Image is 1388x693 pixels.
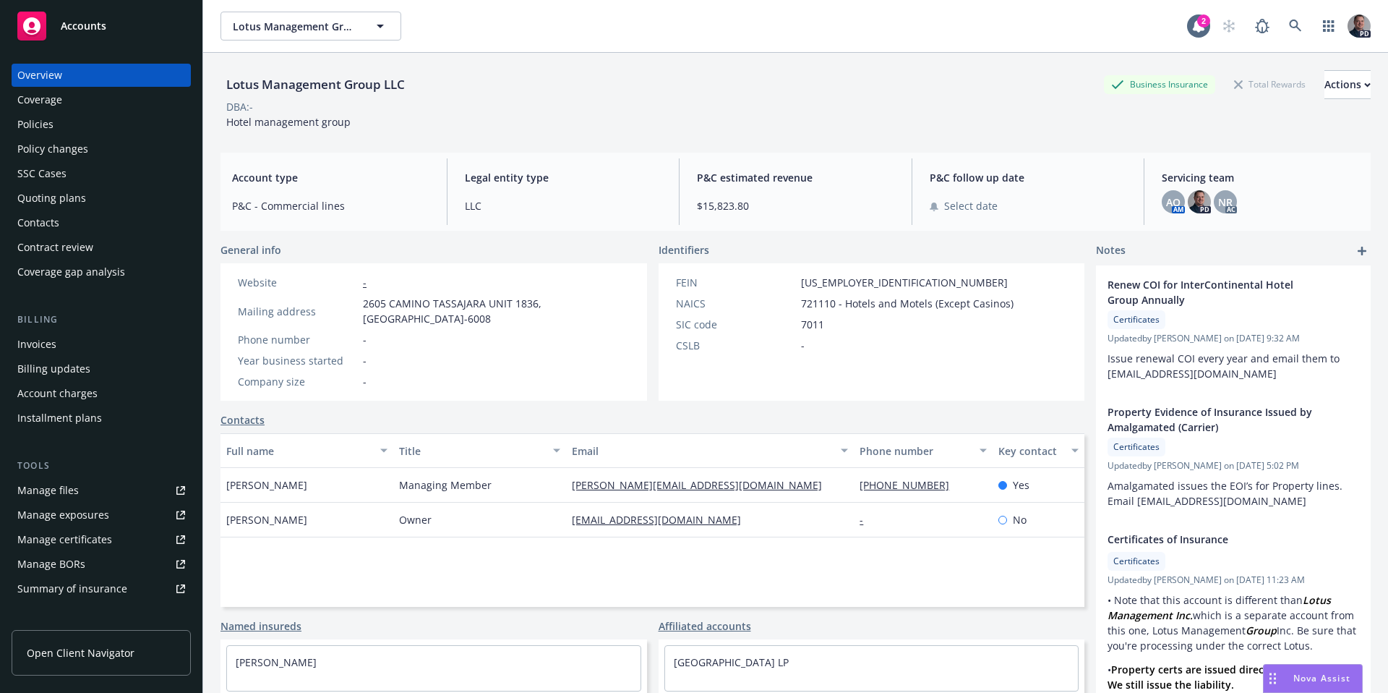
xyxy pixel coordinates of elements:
[465,198,662,213] span: LLC
[226,477,307,493] span: [PERSON_NAME]
[1162,170,1359,185] span: Servicing team
[17,211,59,234] div: Contacts
[12,64,191,87] a: Overview
[226,512,307,527] span: [PERSON_NAME]
[363,332,367,347] span: -
[1108,459,1359,472] span: Updated by [PERSON_NAME] on [DATE] 5:02 PM
[1096,265,1371,393] div: Renew COI for InterContinental Hotel Group AnnuallyCertificatesUpdatedby [PERSON_NAME] on [DATE] ...
[232,198,429,213] span: P&C - Commercial lines
[12,553,191,576] a: Manage BORs
[12,382,191,405] a: Account charges
[1248,12,1277,41] a: Report a Bug
[572,443,832,459] div: Email
[220,12,401,41] button: Lotus Management Group LLC
[1108,479,1345,508] span: Amalgamated issues the EOI’s for Property lines. Email [EMAIL_ADDRESS][DOMAIN_NAME]
[12,479,191,502] a: Manage files
[226,99,253,114] div: DBA: -
[17,333,56,356] div: Invoices
[233,19,358,34] span: Lotus Management Group LLC
[220,75,411,94] div: Lotus Management Group LLC
[220,242,281,258] span: General info
[993,433,1084,468] button: Key contact
[12,357,191,380] a: Billing updates
[1188,190,1211,213] img: photo
[12,137,191,161] a: Policy changes
[17,88,62,111] div: Coverage
[854,433,992,468] button: Phone number
[399,443,544,459] div: Title
[17,187,86,210] div: Quoting plans
[566,433,854,468] button: Email
[1263,664,1363,693] button: Nova Assist
[676,317,795,332] div: SIC code
[238,275,357,290] div: Website
[12,113,191,136] a: Policies
[61,20,106,32] span: Accounts
[12,407,191,430] a: Installment plans
[1108,332,1359,345] span: Updated by [PERSON_NAME] on [DATE] 9:32 AM
[226,115,351,129] span: Hotel management group
[363,296,630,326] span: 2605 CAMINO TASSAJARA UNIT 1836, [GEOGRAPHIC_DATA]-6008
[393,433,566,468] button: Title
[12,503,191,527] span: Manage exposures
[1096,242,1126,260] span: Notes
[12,6,191,46] a: Accounts
[1108,663,1353,692] strong: Property certs are issued directly by the carrier. We still issue the liability.
[17,236,93,259] div: Contract review
[1113,555,1160,568] span: Certificates
[17,162,67,185] div: SSC Cases
[17,64,62,87] div: Overview
[12,313,191,327] div: Billing
[12,577,191,600] a: Summary of insurance
[17,528,112,551] div: Manage certificates
[1108,532,1321,547] span: Certificates of Insurance
[572,478,834,492] a: [PERSON_NAME][EMAIL_ADDRESS][DOMAIN_NAME]
[17,382,98,405] div: Account charges
[17,407,102,430] div: Installment plans
[17,577,127,600] div: Summary of insurance
[676,338,795,353] div: CSLB
[1314,12,1343,41] a: Switch app
[1108,662,1359,692] p: •
[676,275,795,290] div: FEIN
[697,198,894,213] span: $15,823.80
[399,512,432,527] span: Owner
[220,412,265,428] a: Contacts
[12,459,191,473] div: Tools
[1293,672,1350,684] span: Nova Assist
[1096,393,1371,520] div: Property Evidence of Insurance Issued by Amalgamated (Carrier)CertificatesUpdatedby [PERSON_NAME]...
[17,357,90,380] div: Billing updates
[1108,404,1321,435] span: Property Evidence of Insurance Issued by Amalgamated (Carrier)
[238,374,357,389] div: Company size
[12,187,191,210] a: Quoting plans
[238,353,357,368] div: Year business started
[930,170,1127,185] span: P&C follow up date
[363,276,367,289] a: -
[1197,14,1210,27] div: 2
[1108,277,1321,307] span: Renew COI for InterContinental Hotel Group Annually
[17,553,85,576] div: Manage BORs
[17,137,88,161] div: Policy changes
[1108,592,1359,653] p: • Note that this account is different than which is a separate account from this one, Lotus Manag...
[1348,14,1371,38] img: photo
[236,655,317,669] a: [PERSON_NAME]
[1324,70,1371,99] button: Actions
[676,296,795,311] div: NAICS
[1281,12,1310,41] a: Search
[1324,71,1371,98] div: Actions
[238,304,357,319] div: Mailing address
[801,275,1008,290] span: [US_EMPLOYER_IDENTIFICATION_NUMBER]
[220,433,393,468] button: Full name
[220,618,301,634] a: Named insureds
[674,655,789,669] a: [GEOGRAPHIC_DATA] LP
[572,513,753,527] a: [EMAIL_ADDRESS][DOMAIN_NAME]
[363,353,367,368] span: -
[1013,512,1027,527] span: No
[697,170,894,185] span: P&C estimated revenue
[12,236,191,259] a: Contract review
[17,503,109,527] div: Manage exposures
[1108,352,1342,380] span: Issue renewal COI every year and email them to [EMAIL_ADDRESS][DOMAIN_NAME]
[944,198,998,213] span: Select date
[801,338,805,353] span: -
[12,211,191,234] a: Contacts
